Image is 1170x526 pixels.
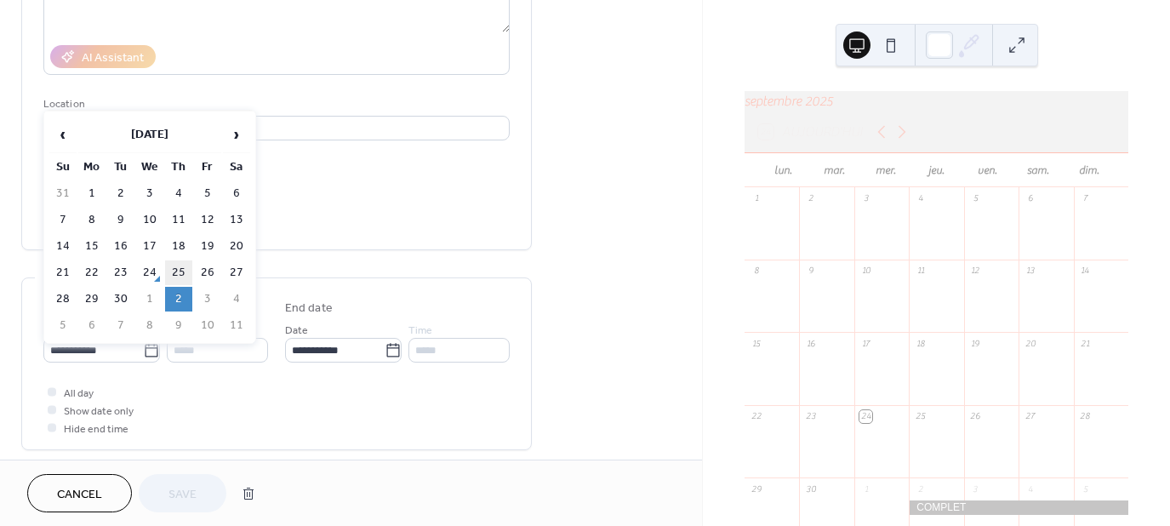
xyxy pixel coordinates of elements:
[804,483,817,495] div: 30
[804,410,817,423] div: 23
[194,234,221,259] td: 19
[223,181,250,206] td: 6
[745,91,1128,111] div: septembre 2025
[750,410,762,423] div: 22
[49,313,77,338] td: 5
[165,208,192,232] td: 11
[859,483,872,495] div: 1
[136,287,163,312] td: 1
[1024,337,1036,350] div: 20
[969,483,982,495] div: 3
[1024,192,1036,205] div: 6
[78,234,106,259] td: 15
[804,192,817,205] div: 2
[57,486,102,504] span: Cancel
[107,181,134,206] td: 2
[136,313,163,338] td: 8
[107,234,134,259] td: 16
[758,153,809,187] div: lun.
[223,287,250,312] td: 4
[136,208,163,232] td: 10
[969,337,982,350] div: 19
[165,234,192,259] td: 18
[78,181,106,206] td: 1
[1079,337,1092,350] div: 21
[909,500,1128,515] div: COMPLET
[859,265,872,277] div: 10
[64,420,128,438] span: Hide end time
[804,265,817,277] div: 9
[64,385,94,403] span: All day
[165,260,192,285] td: 25
[750,337,762,350] div: 15
[49,260,77,285] td: 21
[78,260,106,285] td: 22
[1079,192,1092,205] div: 7
[49,234,77,259] td: 14
[107,208,134,232] td: 9
[750,265,762,277] div: 8
[408,322,432,340] span: Time
[165,181,192,206] td: 4
[1024,410,1036,423] div: 27
[750,483,762,495] div: 29
[194,260,221,285] td: 26
[804,337,817,350] div: 16
[809,153,860,187] div: mar.
[194,181,221,206] td: 5
[64,403,134,420] span: Show date only
[50,117,76,152] span: ‹
[136,260,163,285] td: 24
[78,313,106,338] td: 6
[859,337,872,350] div: 17
[49,208,77,232] td: 7
[224,117,249,152] span: ›
[107,155,134,180] th: Tu
[914,337,927,350] div: 18
[78,117,221,153] th: [DATE]
[223,155,250,180] th: Sa
[1079,483,1092,495] div: 5
[78,155,106,180] th: Mo
[49,155,77,180] th: Su
[223,313,250,338] td: 11
[914,483,927,495] div: 2
[859,192,872,205] div: 3
[962,153,1013,187] div: ven.
[1024,483,1036,495] div: 4
[223,234,250,259] td: 20
[49,181,77,206] td: 31
[136,234,163,259] td: 17
[914,410,927,423] div: 25
[194,287,221,312] td: 3
[194,208,221,232] td: 12
[136,181,163,206] td: 3
[223,260,250,285] td: 27
[859,410,872,423] div: 24
[914,265,927,277] div: 11
[43,95,506,113] div: Location
[194,155,221,180] th: Fr
[1079,410,1092,423] div: 28
[107,287,134,312] td: 30
[194,313,221,338] td: 10
[911,153,962,187] div: jeu.
[1064,153,1115,187] div: dim.
[914,192,927,205] div: 4
[165,155,192,180] th: Th
[285,300,333,317] div: End date
[165,287,192,312] td: 2
[750,192,762,205] div: 1
[107,260,134,285] td: 23
[78,208,106,232] td: 8
[165,313,192,338] td: 9
[78,287,106,312] td: 29
[969,192,982,205] div: 5
[223,208,250,232] td: 13
[1024,265,1036,277] div: 13
[136,155,163,180] th: We
[27,474,132,512] button: Cancel
[49,287,77,312] td: 28
[1079,265,1092,277] div: 14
